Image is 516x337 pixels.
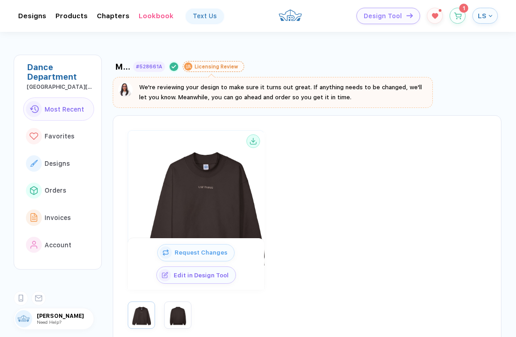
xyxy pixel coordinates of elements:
[55,12,88,20] div: ProductsToggle dropdown menu
[30,133,38,140] img: link to icon
[439,9,441,12] sup: 1
[27,62,94,82] div: Dance Department
[356,8,420,24] button: Design Toolicon
[45,106,84,113] span: Most Recent
[23,179,94,203] button: link to iconOrders
[463,5,465,11] span: 1
[23,233,94,257] button: link to iconAccount
[195,64,238,70] div: Licensing Review
[136,64,162,70] div: #528661A
[30,241,38,249] img: link to icon
[45,133,75,140] span: Favorites
[156,266,236,284] button: iconEdit in Design Tool
[45,214,71,221] span: Invoices
[97,12,130,20] div: ChaptersToggle dropdown menu chapters
[23,152,94,175] button: link to iconDesigns
[160,246,172,259] img: icon
[459,4,468,13] sup: 1
[18,12,46,20] div: DesignsToggle dropdown menu
[132,133,277,278] img: ad717140-f39e-4fe3-8cd6-8ad4aee27ccc_nt_front_1759702027467.jpg
[23,97,94,121] button: link to iconMost Recent
[30,213,38,222] img: link to icon
[364,12,402,20] span: Design Tool
[186,9,224,23] a: Text Us
[23,206,94,230] button: link to iconInvoices
[118,82,427,102] button: We're reviewing your design to make sure it turns out great. If anything needs to be changed, we'...
[139,84,422,101] span: We're reviewing your design to make sure it turns out great. If anything needs to be changed, we'...
[30,186,38,194] img: link to icon
[30,160,38,167] img: link to icon
[278,5,302,25] img: crown
[37,313,94,319] span: [PERSON_NAME]
[37,319,61,325] span: Need Help?
[118,82,133,97] img: sophie
[45,241,71,249] span: Account
[478,12,486,20] span: LS
[30,105,39,113] img: link to icon
[472,8,498,24] button: LS
[166,304,189,327] img: ad717140-f39e-4fe3-8cd6-8ad4aee27ccc_nt_back_1759702027470.jpg
[193,12,217,20] div: Text Us
[130,304,153,327] img: ad717140-f39e-4fe3-8cd6-8ad4aee27ccc_nt_front_1759702027467.jpg
[159,269,171,281] img: icon
[139,12,174,20] div: Lookbook
[115,62,130,71] div: MOCK NECK
[172,249,234,256] span: Request Changes
[45,187,66,194] span: Orders
[157,244,235,261] button: iconRequest Changes
[15,310,32,327] img: user profile
[27,84,94,90] div: University of South Florida
[139,12,174,20] div: LookbookToggle dropdown menu chapters
[45,160,70,167] span: Designs
[406,13,413,18] img: icon
[171,272,235,279] span: Edit in Design Tool
[23,124,94,148] button: link to iconFavorites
